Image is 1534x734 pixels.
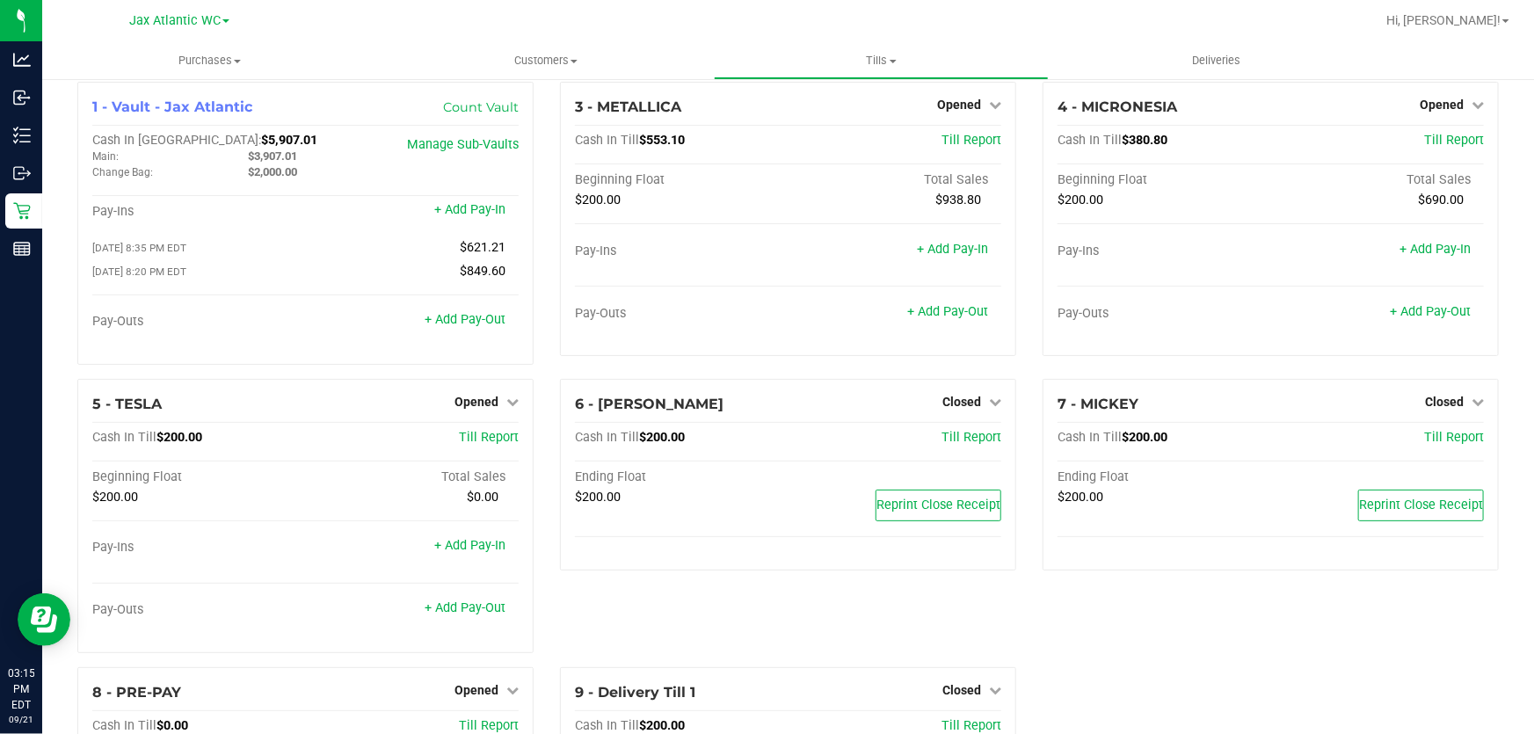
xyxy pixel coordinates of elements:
[261,133,317,148] span: $5,907.01
[459,718,519,733] a: Till Report
[1418,193,1464,207] span: $690.00
[714,42,1050,79] a: Tills
[156,718,188,733] span: $0.00
[941,430,1001,445] a: Till Report
[305,469,518,485] div: Total Sales
[467,490,498,505] span: $0.00
[443,99,519,115] a: Count Vault
[425,312,505,327] a: + Add Pay-Out
[92,242,186,254] span: [DATE] 8:35 PM EDT
[1058,98,1177,115] span: 4 - MICRONESIA
[1049,42,1385,79] a: Deliveries
[1400,242,1471,257] a: + Add Pay-In
[92,98,252,115] span: 1 - Vault - Jax Atlantic
[42,53,378,69] span: Purchases
[460,240,505,255] span: $621.21
[454,683,498,697] span: Opened
[639,718,685,733] span: $200.00
[1058,469,1270,485] div: Ending Float
[13,89,31,106] inline-svg: Inbound
[92,396,162,412] span: 5 - TESLA
[575,469,788,485] div: Ending Float
[1386,13,1501,27] span: Hi, [PERSON_NAME]!
[1359,498,1483,512] span: Reprint Close Receipt
[575,98,681,115] span: 3 - METALLICA
[917,242,988,257] a: + Add Pay-In
[129,13,221,28] span: Jax Atlantic WC
[1122,430,1167,445] span: $200.00
[941,718,1001,733] a: Till Report
[92,204,305,220] div: Pay-Ins
[1058,243,1270,259] div: Pay-Ins
[1270,172,1483,188] div: Total Sales
[1420,98,1464,112] span: Opened
[942,395,981,409] span: Closed
[941,133,1001,148] a: Till Report
[425,600,505,615] a: + Add Pay-Out
[715,53,1049,69] span: Tills
[92,684,181,701] span: 8 - PRE-PAY
[92,265,186,278] span: [DATE] 8:20 PM EDT
[379,53,713,69] span: Customers
[1058,430,1122,445] span: Cash In Till
[92,469,305,485] div: Beginning Float
[942,683,981,697] span: Closed
[1058,193,1103,207] span: $200.00
[1169,53,1265,69] span: Deliveries
[876,498,1000,512] span: Reprint Close Receipt
[92,166,153,178] span: Change Bag:
[92,602,305,618] div: Pay-Outs
[13,202,31,220] inline-svg: Retail
[92,718,156,733] span: Cash In Till
[1390,304,1471,319] a: + Add Pay-Out
[42,42,378,79] a: Purchases
[907,304,988,319] a: + Add Pay-Out
[575,490,621,505] span: $200.00
[8,713,34,726] p: 09/21
[92,314,305,330] div: Pay-Outs
[1425,395,1464,409] span: Closed
[1058,306,1270,322] div: Pay-Outs
[454,395,498,409] span: Opened
[1058,133,1122,148] span: Cash In Till
[92,490,138,505] span: $200.00
[1058,490,1103,505] span: $200.00
[248,165,297,178] span: $2,000.00
[639,133,685,148] span: $553.10
[248,149,297,163] span: $3,907.01
[937,98,981,112] span: Opened
[92,133,261,148] span: Cash In [GEOGRAPHIC_DATA]:
[788,172,1000,188] div: Total Sales
[575,430,639,445] span: Cash In Till
[13,127,31,144] inline-svg: Inventory
[1424,430,1484,445] a: Till Report
[575,172,788,188] div: Beginning Float
[1058,396,1138,412] span: 7 - MICKEY
[8,665,34,713] p: 03:15 PM EDT
[18,593,70,646] iframe: Resource center
[575,306,788,322] div: Pay-Outs
[575,133,639,148] span: Cash In Till
[378,42,714,79] a: Customers
[575,243,788,259] div: Pay-Ins
[935,193,981,207] span: $938.80
[13,51,31,69] inline-svg: Analytics
[575,684,695,701] span: 9 - Delivery Till 1
[434,202,505,217] a: + Add Pay-In
[434,538,505,553] a: + Add Pay-In
[575,718,639,733] span: Cash In Till
[1424,133,1484,148] a: Till Report
[575,396,723,412] span: 6 - [PERSON_NAME]
[13,164,31,182] inline-svg: Outbound
[1358,490,1484,521] button: Reprint Close Receipt
[460,264,505,279] span: $849.60
[459,430,519,445] a: Till Report
[639,430,685,445] span: $200.00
